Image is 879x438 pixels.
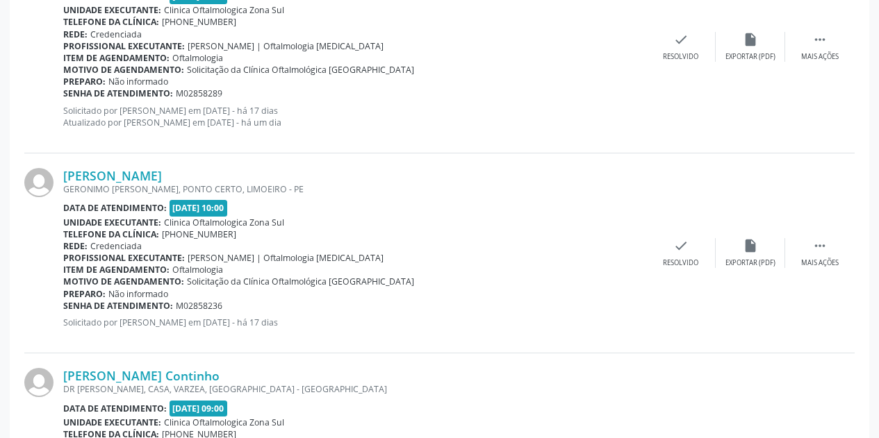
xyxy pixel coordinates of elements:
[812,32,828,47] i: 
[63,383,646,395] div: DR [PERSON_NAME], CASA, VARZEA, [GEOGRAPHIC_DATA] - [GEOGRAPHIC_DATA]
[164,416,284,428] span: Clinica Oftalmologica Zona Sul
[63,416,161,428] b: Unidade executante:
[170,200,228,216] span: [DATE] 10:00
[63,403,167,414] b: Data de atendimento:
[187,64,414,76] span: Solicitação da Clínica Oftalmológica [GEOGRAPHIC_DATA]
[188,252,384,264] span: [PERSON_NAME] | Oftalmologia [MEDICAL_DATA]
[63,288,106,300] b: Preparo:
[801,258,839,268] div: Mais ações
[162,16,236,28] span: [PHONE_NUMBER]
[108,76,168,87] span: Não informado
[63,264,170,276] b: Item de agendamento:
[90,240,142,252] span: Credenciada
[164,4,284,16] span: Clinica Oftalmologica Zona Sul
[725,258,775,268] div: Exportar (PDF)
[63,105,646,128] p: Solicitado por [PERSON_NAME] em [DATE] - há 17 dias Atualizado por [PERSON_NAME] em [DATE] - há u...
[743,32,758,47] i: insert_drive_file
[24,168,54,197] img: img
[63,252,185,264] b: Profissional executante:
[63,64,184,76] b: Motivo de agendamento:
[90,28,142,40] span: Credenciada
[63,300,173,312] b: Senha de atendimento:
[164,217,284,228] span: Clinica Oftalmologica Zona Sul
[812,238,828,253] i: 
[725,52,775,62] div: Exportar (PDF)
[162,228,236,240] span: [PHONE_NUMBER]
[188,40,384,52] span: [PERSON_NAME] | Oftalmologia [MEDICAL_DATA]
[172,264,223,276] span: Oftalmologia
[63,217,161,228] b: Unidade executante:
[63,240,88,252] b: Rede:
[63,368,220,383] a: [PERSON_NAME] Continho
[63,276,184,287] b: Motivo de agendamento:
[170,401,228,416] span: [DATE] 09:00
[24,368,54,397] img: img
[673,238,689,253] i: check
[663,52,698,62] div: Resolvido
[108,288,168,300] span: Não informado
[176,87,222,99] span: M02858289
[176,300,222,312] span: M02858236
[743,238,758,253] i: insert_drive_file
[673,32,689,47] i: check
[63,317,646,328] p: Solicitado por [PERSON_NAME] em [DATE] - há 17 dias
[63,28,88,40] b: Rede:
[63,183,646,195] div: GERONIMO [PERSON_NAME], PONTO CERTO, LIMOEIRO - PE
[63,168,162,183] a: [PERSON_NAME]
[663,258,698,268] div: Resolvido
[63,202,167,214] b: Data de atendimento:
[63,52,170,64] b: Item de agendamento:
[172,52,223,64] span: Oftalmologia
[63,16,159,28] b: Telefone da clínica:
[63,87,173,99] b: Senha de atendimento:
[63,4,161,16] b: Unidade executante:
[63,40,185,52] b: Profissional executante:
[187,276,414,287] span: Solicitação da Clínica Oftalmológica [GEOGRAPHIC_DATA]
[801,52,839,62] div: Mais ações
[63,228,159,240] b: Telefone da clínica:
[63,76,106,87] b: Preparo:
